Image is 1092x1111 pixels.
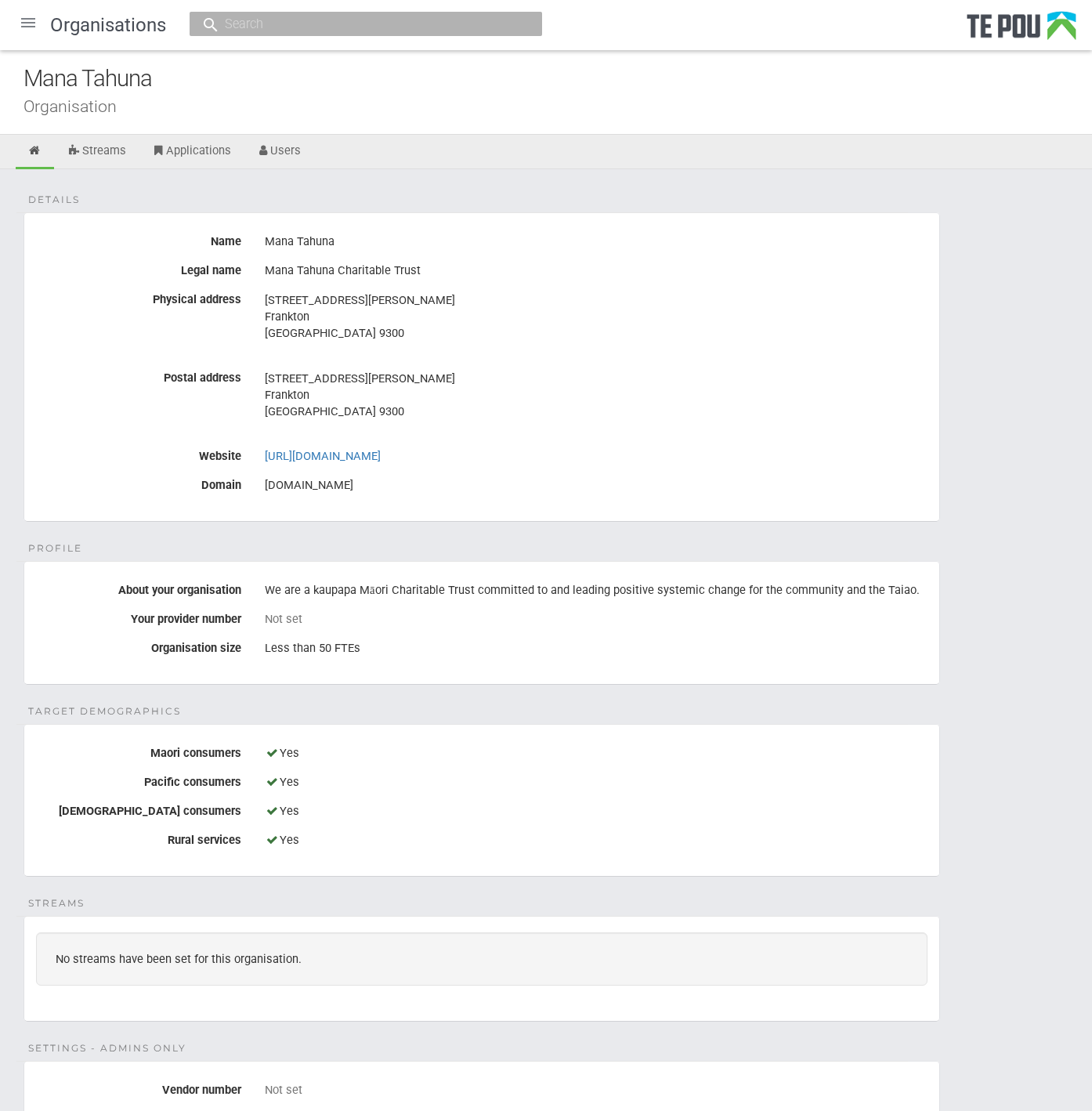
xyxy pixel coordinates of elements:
span: Profile [28,541,82,555]
div: Mana Tahuna Charitable Trust [265,258,927,284]
label: About your organisation [24,577,253,597]
label: Maori consumers [24,740,253,760]
label: Physical address [24,287,253,306]
div: Yes [265,740,927,767]
div: [DOMAIN_NAME] [265,472,927,499]
span: Target demographics [28,704,181,718]
div: Mana Tahuna [265,229,927,255]
address: [STREET_ADDRESS][PERSON_NAME] Frankton [GEOGRAPHIC_DATA] 9300 [265,292,927,342]
div: Mana Tahuna [24,62,1092,96]
div: Yes [265,769,927,796]
label: Name [24,229,253,248]
a: Streams [56,135,138,169]
a: Applications [139,135,243,169]
label: Organisation size [24,635,253,655]
address: [STREET_ADDRESS][PERSON_NAME] Frankton [GEOGRAPHIC_DATA] 9300 [265,371,927,420]
div: No streams have been set for this organisation. [36,932,927,986]
input: Search [220,16,496,32]
span: Details [28,193,80,207]
span: Streams [28,896,85,910]
label: Postal address [24,365,253,385]
label: Domain [24,472,253,492]
label: Website [24,443,253,463]
label: Pacific consumers [24,769,253,789]
label: Vendor number [24,1077,253,1097]
div: We are a kaupapa Māori Charitable Trust committed to and leading positive systemic change for the... [265,577,927,604]
label: Legal name [24,258,253,277]
label: Rural services [24,827,253,847]
div: Organisation [24,98,1092,114]
a: [URL][DOMAIN_NAME] [265,449,381,463]
label: Your provider number [24,606,253,626]
div: Not set [265,612,927,626]
span: Settings - Admins only [28,1041,186,1055]
div: Yes [265,827,927,854]
div: Not set [265,1083,927,1097]
div: Less than 50 FTEs [265,635,927,662]
div: Yes [265,798,927,825]
label: [DEMOGRAPHIC_DATA] consumers [24,798,253,818]
a: Users [244,135,313,169]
